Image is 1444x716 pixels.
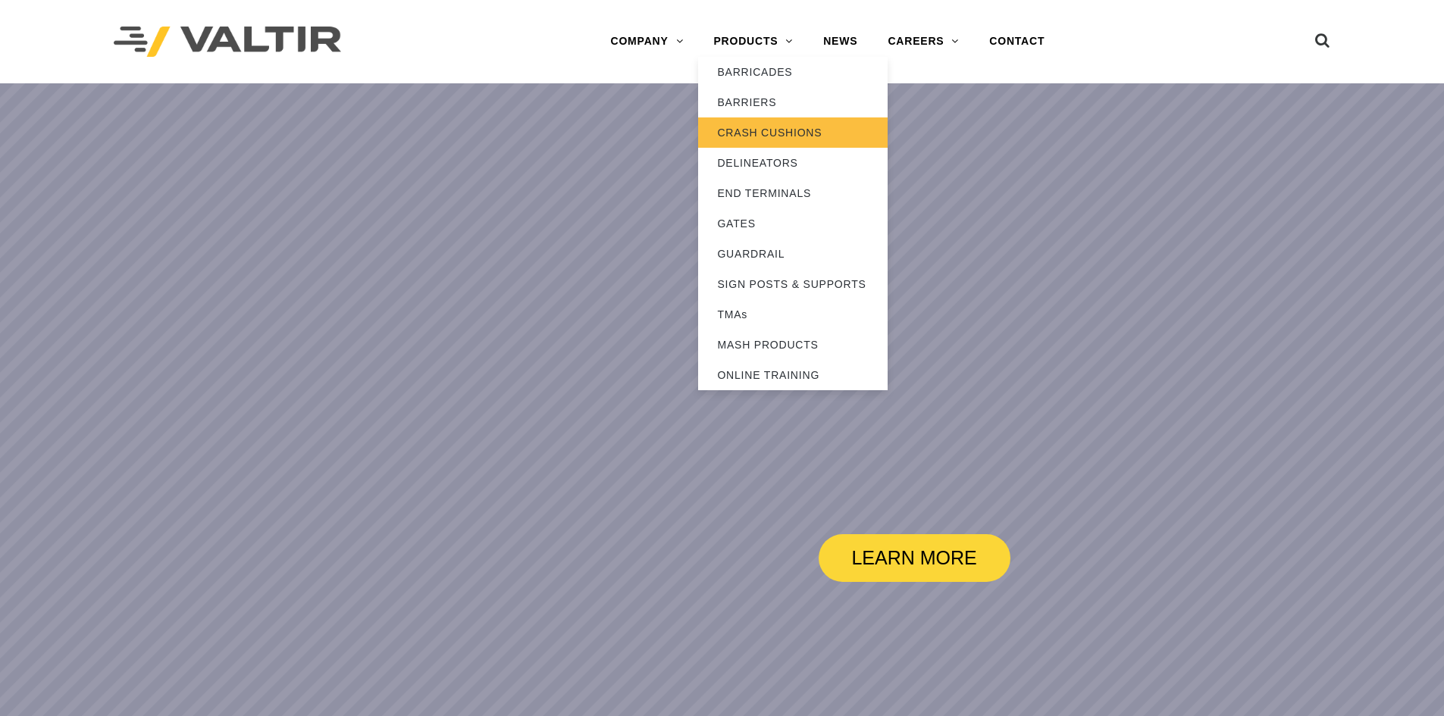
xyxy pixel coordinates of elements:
a: BARRIERS [698,87,888,117]
a: BARRICADES [698,57,888,87]
a: GATES [698,208,888,239]
a: CONTACT [974,27,1060,57]
a: CRASH CUSHIONS [698,117,888,148]
a: TMAs [698,299,888,330]
a: LEARN MORE [819,534,1010,582]
a: ONLINE TRAINING [698,360,888,390]
a: SIGN POSTS & SUPPORTS [698,269,888,299]
a: GUARDRAIL [698,239,888,269]
a: END TERMINALS [698,178,888,208]
a: COMPANY [595,27,698,57]
a: DELINEATORS [698,148,888,178]
a: NEWS [808,27,872,57]
a: MASH PRODUCTS [698,330,888,360]
a: CAREERS [872,27,974,57]
img: Valtir [114,27,341,58]
a: PRODUCTS [698,27,808,57]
